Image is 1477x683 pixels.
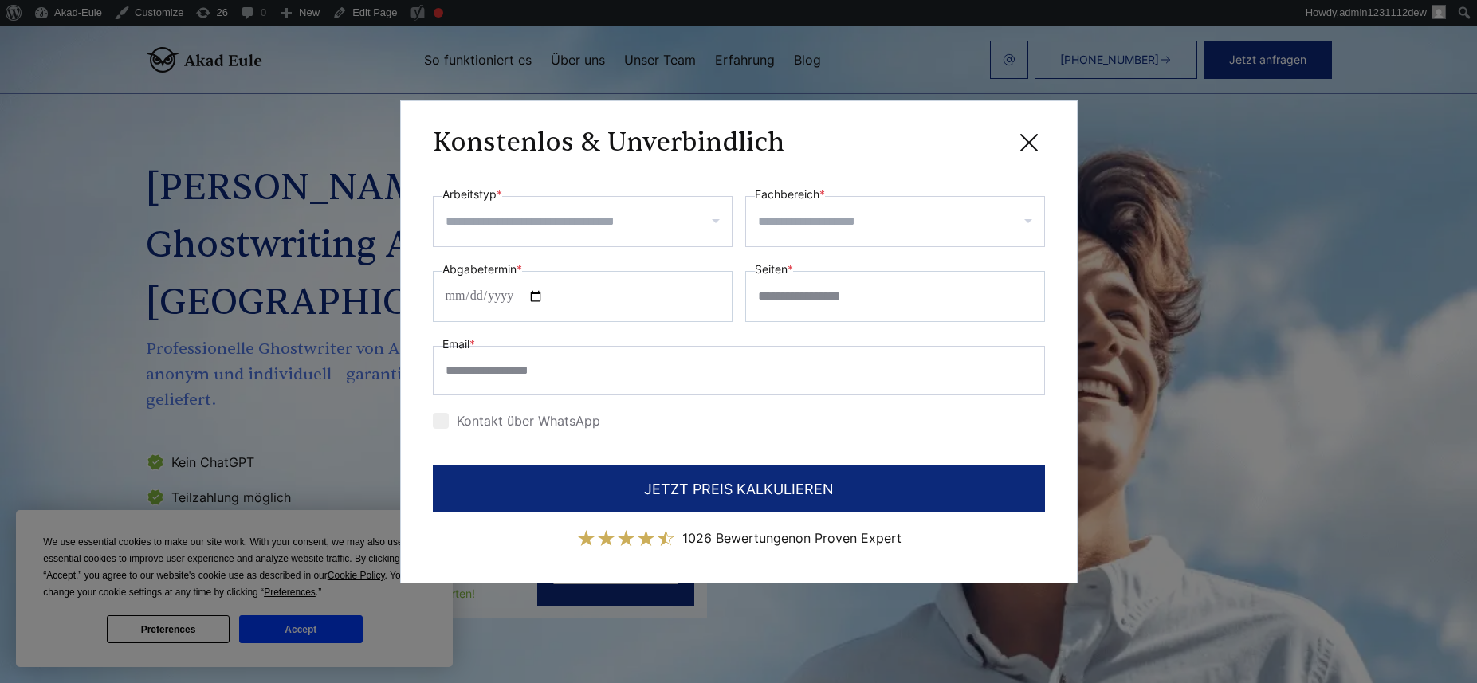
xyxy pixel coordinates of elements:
span: 1026 Bewertungen [682,530,795,546]
label: Abgabetermin [442,260,522,279]
label: Email [442,335,475,354]
button: JETZT PREIS KALKULIEREN [433,465,1045,512]
label: Fachbereich [755,185,825,204]
label: Seiten [755,260,793,279]
label: Arbeitstyp [442,185,502,204]
h3: Konstenlos & Unverbindlich [433,127,784,159]
div: on Proven Expert [682,525,902,551]
label: Kontakt über WhatsApp [433,413,600,429]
